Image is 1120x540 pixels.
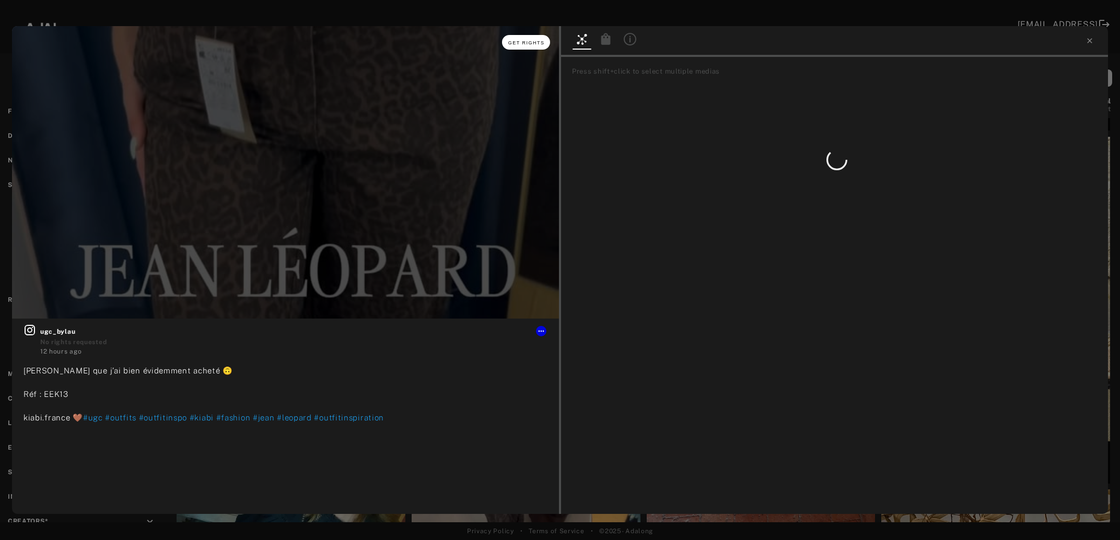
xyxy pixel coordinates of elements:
div: Widget de chat [1068,490,1120,540]
span: #kiabi [190,413,214,422]
span: No rights requested [40,338,107,346]
span: Get rights [508,40,545,45]
iframe: Chat Widget [1068,490,1120,540]
span: #outfitinspo [139,413,187,422]
span: ugc_bylau [40,327,547,336]
button: Get rights [502,35,550,50]
span: #leopard [277,413,312,422]
span: #ugc [83,413,103,422]
span: #outfits [105,413,136,422]
span: [PERSON_NAME] que j’ai bien évidemment acheté 🙃 Réf : EEK13 kiabi.france 🤎 [24,366,233,422]
span: #jean [253,413,275,422]
span: #fashion [216,413,251,422]
div: Press shift+click to select multiple medias [572,66,1104,77]
span: #outfitinspiration [314,413,384,422]
time: 2025-08-13T19:19:20.000Z [40,348,81,355]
